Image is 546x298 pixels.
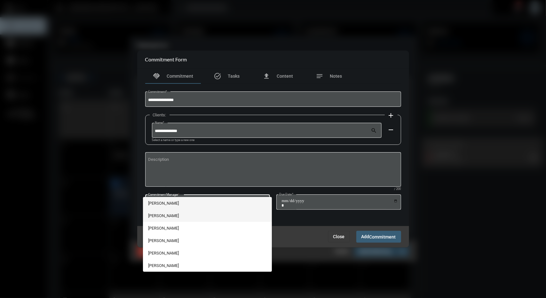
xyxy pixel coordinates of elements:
[148,247,267,259] span: [PERSON_NAME]
[148,222,267,234] span: [PERSON_NAME]
[148,197,267,209] span: [PERSON_NAME]
[148,259,267,272] span: [PERSON_NAME]
[148,234,267,247] span: [PERSON_NAME]
[148,209,267,222] span: [PERSON_NAME]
